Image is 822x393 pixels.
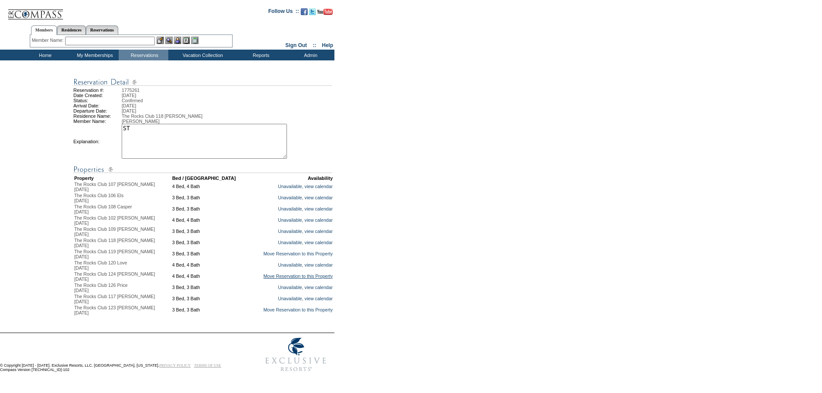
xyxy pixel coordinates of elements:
span: [DATE] [122,93,136,98]
span: Confirmed [122,98,143,103]
div: The Rocks Club 126 Price [74,283,171,288]
div: The Rocks Club 120 Love [74,260,171,265]
td: Property [74,176,171,181]
div: Member Name: [32,37,65,44]
img: Reservation Detail [73,77,332,88]
div: The Rocks Club 119 [PERSON_NAME] [74,249,171,254]
span: :: [313,42,316,48]
span: [DATE] [74,243,89,248]
a: Become our fan on Facebook [301,11,308,16]
td: 3 Bed, 3 Bath [172,226,249,237]
a: Unavailable, view calendar [278,217,333,223]
td: Arrival Date: [73,103,122,108]
span: [DATE] [74,187,89,192]
span: [DATE] [74,198,89,203]
td: 4 Bed, 4 Bath [172,182,249,192]
a: PRIVACY POLICY [159,363,191,368]
td: 3 Bed, 3 Bath [172,249,249,259]
td: 3 Bed, 3 Bath [172,305,249,315]
span: [DATE] [74,277,89,282]
span: [DATE] [122,108,136,113]
td: Reservation #: [73,88,122,93]
img: Subscribe to our YouTube Channel [317,9,333,15]
td: 4 Bed, 4 Bath [172,260,249,270]
img: View [165,37,173,44]
td: Availability [249,176,333,181]
img: b_edit.gif [157,37,164,44]
a: Unavailable, view calendar [278,296,333,301]
a: Unavailable, view calendar [278,195,333,200]
a: Move Reservation to this Property [263,274,333,279]
a: Unavailable, view calendar [278,262,333,267]
a: Move Reservation to this Property [263,307,333,312]
div: The Rocks Club 117 [PERSON_NAME] [74,294,171,299]
td: Follow Us :: [268,7,299,18]
a: Unavailable, view calendar [278,206,333,211]
td: Explanation: [73,124,122,159]
td: Residence Name: [73,113,122,119]
span: [PERSON_NAME] [122,119,160,124]
td: 3 Bed, 3 Bath [172,204,249,214]
img: Exclusive Resorts [257,333,334,376]
span: [DATE] [74,310,89,315]
img: b_calculator.gif [191,37,198,44]
td: Departure Date: [73,108,122,113]
td: Admin [285,50,334,60]
img: Compass Home [7,2,63,20]
div: The Rocks Club 109 [PERSON_NAME] [74,226,171,232]
span: [DATE] [74,209,89,214]
span: The Rocks Club 118 [PERSON_NAME] [122,113,202,119]
td: Home [19,50,69,60]
img: Reservations [183,37,190,44]
div: The Rocks Club 124 [PERSON_NAME] [74,271,171,277]
td: 3 Bed, 3 Bath [172,283,249,293]
span: [DATE] [122,103,136,108]
span: 1775261 [122,88,140,93]
span: [DATE] [74,232,89,237]
a: Unavailable, view calendar [278,184,333,189]
a: TERMS OF USE [194,363,221,368]
div: The Rocks Club 118 [PERSON_NAME] [74,238,171,243]
td: Vacation Collection [168,50,235,60]
a: Reservations [86,25,118,35]
a: Members [31,25,57,35]
span: [DATE] [74,265,89,270]
img: Reservation Detail [73,164,332,175]
div: The Rocks Club 123 [PERSON_NAME] [74,305,171,310]
td: Date Created: [73,93,122,98]
td: 4 Bed, 4 Bath [172,271,249,282]
div: The Rocks Club 107 [PERSON_NAME] [74,182,171,187]
span: [DATE] [74,254,89,259]
img: Become our fan on Facebook [301,8,308,15]
a: Follow us on Twitter [309,11,316,16]
td: Bed / [GEOGRAPHIC_DATA] [172,176,249,181]
td: Status: [73,98,122,103]
div: The Rocks Club 108 Casper [74,204,171,209]
a: Unavailable, view calendar [278,229,333,234]
a: Move Reservation to this Property [263,251,333,256]
td: Member Name: [73,119,122,124]
a: Help [322,42,333,48]
img: Impersonate [174,37,181,44]
span: [DATE] [74,299,89,304]
td: 3 Bed, 3 Bath [172,238,249,248]
span: [DATE] [74,288,89,293]
a: Subscribe to our YouTube Channel [317,11,333,16]
a: Unavailable, view calendar [278,285,333,290]
a: Sign Out [285,42,307,48]
td: My Memberships [69,50,119,60]
td: 3 Bed, 3 Bath [172,294,249,304]
span: [DATE] [74,220,89,226]
img: Follow us on Twitter [309,8,316,15]
td: Reports [235,50,285,60]
div: The Rocks Club 106 Els [74,193,171,198]
div: The Rocks Club 102 [PERSON_NAME] [74,215,171,220]
td: 3 Bed, 3 Bath [172,193,249,203]
a: Unavailable, view calendar [278,240,333,245]
a: Residences [57,25,86,35]
td: Reservations [119,50,168,60]
td: 4 Bed, 4 Bath [172,215,249,226]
